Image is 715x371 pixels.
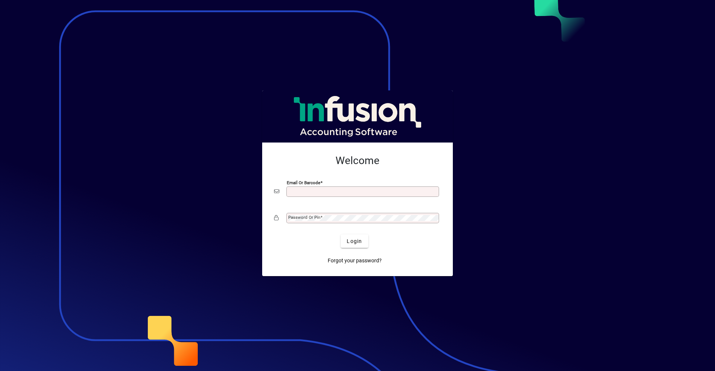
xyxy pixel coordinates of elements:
[328,257,382,265] span: Forgot your password?
[288,215,320,220] mat-label: Password or Pin
[341,234,368,248] button: Login
[325,254,385,267] a: Forgot your password?
[287,180,320,185] mat-label: Email or Barcode
[274,154,441,167] h2: Welcome
[347,237,362,245] span: Login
